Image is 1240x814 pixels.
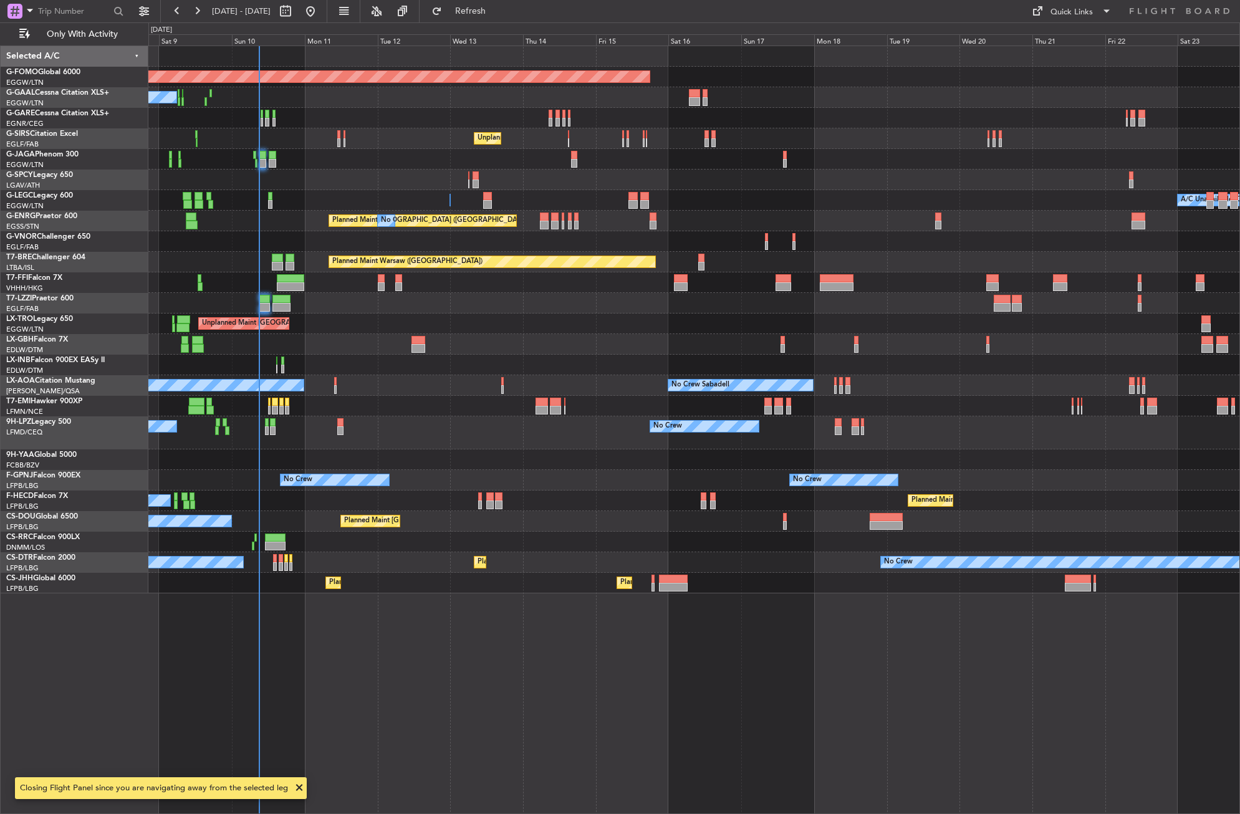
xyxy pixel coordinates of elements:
[6,461,39,470] a: FCBB/BZV
[6,222,39,231] a: EGSS/STN
[6,543,45,552] a: DNMM/LOS
[6,130,78,138] a: G-SIRSCitation Excel
[305,34,378,45] div: Mon 11
[6,575,75,582] a: CS-JHHGlobal 6000
[6,472,80,479] a: F-GPNJFalcon 900EX
[6,377,95,385] a: LX-AOACitation Mustang
[6,274,62,282] a: T7-FFIFalcon 7X
[6,233,37,241] span: G-VNOR
[6,213,36,220] span: G-ENRG
[6,407,43,416] a: LFMN/NCE
[20,782,288,795] div: Closing Flight Panel since you are navigating away from the selected leg
[6,554,33,562] span: CS-DTR
[6,201,44,211] a: EGGW/LTN
[332,252,483,271] div: Planned Maint Warsaw ([GEOGRAPHIC_DATA])
[671,376,729,395] div: No Crew Sabadell
[959,34,1032,45] div: Wed 20
[6,263,34,272] a: LTBA/ISL
[6,192,33,199] span: G-LEGC
[6,357,31,364] span: LX-INB
[6,325,44,334] a: EGGW/LTN
[6,554,75,562] a: CS-DTRFalcon 2000
[6,428,42,437] a: LFMD/CEQ
[6,377,35,385] span: LX-AOA
[6,563,39,573] a: LFPB/LBG
[741,34,814,45] div: Sun 17
[6,89,109,97] a: G-GAALCessna Citation XLS+
[232,34,305,45] div: Sun 10
[6,472,33,479] span: F-GPNJ
[6,69,80,76] a: G-FOMOGlobal 6000
[6,418,31,426] span: 9H-LPZ
[6,181,40,190] a: LGAV/ATH
[814,34,887,45] div: Mon 18
[6,315,73,323] a: LX-TROLegacy 650
[6,274,28,282] span: T7-FFI
[159,34,232,45] div: Sat 9
[793,471,822,489] div: No Crew
[6,284,43,293] a: VHHH/HKG
[344,512,541,530] div: Planned Maint [GEOGRAPHIC_DATA] ([GEOGRAPHIC_DATA])
[1026,1,1118,21] button: Quick Links
[6,254,32,261] span: T7-BRE
[6,69,38,76] span: G-FOMO
[6,119,44,128] a: EGNR/CEG
[6,110,109,117] a: G-GARECessna Citation XLS+
[6,304,39,314] a: EGLF/FAB
[6,151,35,158] span: G-JAGA
[6,492,34,500] span: F-HECD
[596,34,669,45] div: Fri 15
[6,398,31,405] span: T7-EMI
[378,34,451,45] div: Tue 12
[1050,6,1093,19] div: Quick Links
[6,213,77,220] a: G-ENRGPraetor 600
[202,314,407,333] div: Unplanned Maint [GEOGRAPHIC_DATA] ([GEOGRAPHIC_DATA])
[6,171,73,179] a: G-SPCYLegacy 650
[14,24,135,44] button: Only With Activity
[884,553,913,572] div: No Crew
[6,492,68,500] a: F-HECDFalcon 7X
[6,418,71,426] a: 9H-LPZLegacy 500
[6,233,90,241] a: G-VNORChallenger 650
[6,130,30,138] span: G-SIRS
[6,254,85,261] a: T7-BREChallenger 604
[329,573,526,592] div: Planned Maint [GEOGRAPHIC_DATA] ([GEOGRAPHIC_DATA])
[6,78,44,87] a: EGGW/LTN
[653,417,682,436] div: No Crew
[1105,34,1178,45] div: Fri 22
[6,513,78,520] a: CS-DOUGlobal 6500
[6,295,74,302] a: T7-LZZIPraetor 600
[6,89,35,97] span: G-GAAL
[6,171,33,179] span: G-SPCY
[6,481,39,491] a: LFPB/LBG
[478,129,683,148] div: Unplanned Maint [GEOGRAPHIC_DATA] ([GEOGRAPHIC_DATA])
[6,357,105,364] a: LX-INBFalcon 900EX EASy II
[478,553,541,572] div: Planned Maint Sofia
[6,398,82,405] a: T7-EMIHawker 900XP
[6,336,34,343] span: LX-GBH
[911,491,1108,510] div: Planned Maint [GEOGRAPHIC_DATA] ([GEOGRAPHIC_DATA])
[212,6,271,17] span: [DATE] - [DATE]
[6,242,39,252] a: EGLF/FAB
[284,471,312,489] div: No Crew
[38,2,110,21] input: Trip Number
[6,451,34,459] span: 9H-YAA
[6,151,79,158] a: G-JAGAPhenom 300
[6,386,80,396] a: [PERSON_NAME]/QSA
[32,30,132,39] span: Only With Activity
[6,140,39,149] a: EGLF/FAB
[6,110,35,117] span: G-GARE
[450,34,523,45] div: Wed 13
[620,573,817,592] div: Planned Maint [GEOGRAPHIC_DATA] ([GEOGRAPHIC_DATA])
[6,534,33,541] span: CS-RRC
[6,295,32,302] span: T7-LZZI
[426,1,501,21] button: Refresh
[887,34,960,45] div: Tue 19
[6,502,39,511] a: LFPB/LBG
[6,336,68,343] a: LX-GBHFalcon 7X
[6,160,44,170] a: EGGW/LTN
[6,513,36,520] span: CS-DOU
[6,584,39,593] a: LFPB/LBG
[1032,34,1105,45] div: Thu 21
[523,34,596,45] div: Thu 14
